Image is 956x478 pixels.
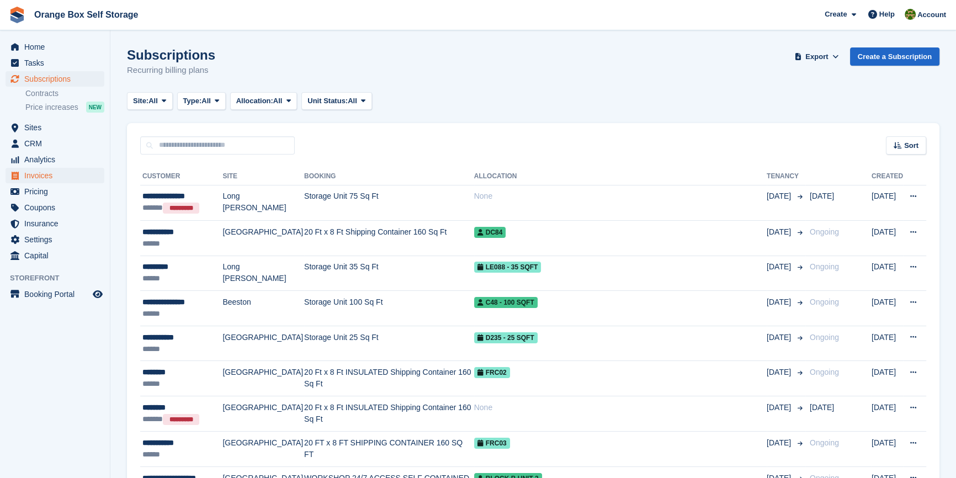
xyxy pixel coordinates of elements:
h1: Subscriptions [127,47,215,62]
span: Type: [183,95,202,107]
span: [DATE] [810,403,834,412]
span: All [148,95,158,107]
td: [GEOGRAPHIC_DATA] [222,220,304,256]
a: Contracts [25,88,104,99]
span: Pricing [24,184,91,199]
td: Storage Unit 100 Sq Ft [304,291,474,326]
a: Price increases NEW [25,101,104,113]
td: [DATE] [872,326,903,361]
span: D235 - 25 SQFT [474,332,538,343]
span: Storefront [10,273,110,284]
span: Analytics [24,152,91,167]
span: [DATE] [767,296,793,308]
span: Capital [24,248,91,263]
td: [DATE] [872,432,903,467]
span: Ongoing [810,298,839,306]
span: [DATE] [767,402,793,413]
td: Storage Unit 35 Sq Ft [304,256,474,291]
span: Coupons [24,200,91,215]
a: menu [6,232,104,247]
span: Ongoing [810,227,839,236]
span: All [273,95,283,107]
span: Insurance [24,216,91,231]
a: menu [6,248,104,263]
span: Subscriptions [24,71,91,87]
td: [DATE] [872,291,903,326]
span: C48 - 100 SQFT [474,297,538,308]
button: Allocation: All [230,92,298,110]
span: FRC02 [474,367,510,378]
td: Long [PERSON_NAME] [222,185,304,220]
td: Storage Unit 75 Sq Ft [304,185,474,220]
span: Ongoing [810,368,839,376]
td: [GEOGRAPHIC_DATA] [222,432,304,467]
span: Tasks [24,55,91,71]
td: 20 Ft x 8 Ft INSULATED Shipping Container 160 Sq Ft [304,396,474,431]
p: Recurring billing plans [127,64,215,77]
a: Preview store [91,288,104,301]
td: [DATE] [872,256,903,291]
a: menu [6,120,104,135]
td: [DATE] [872,361,903,396]
td: 20 Ft x 8 Ft Shipping Container 160 Sq Ft [304,220,474,256]
span: All [348,95,357,107]
span: [DATE] [810,192,834,200]
img: stora-icon-8386f47178a22dfd0bd8f6a31ec36ba5ce8667c1dd55bd0f319d3a0aa187defe.svg [9,7,25,23]
span: Export [805,51,828,62]
th: Created [872,168,903,185]
div: NEW [86,102,104,113]
td: [GEOGRAPHIC_DATA] [222,361,304,396]
span: Settings [24,232,91,247]
td: [GEOGRAPHIC_DATA] [222,326,304,361]
th: Tenancy [767,168,805,185]
a: Create a Subscription [850,47,939,66]
div: None [474,190,767,202]
span: [DATE] [767,367,793,378]
span: Sort [904,140,918,151]
td: Beeston [222,291,304,326]
td: Storage Unit 25 Sq Ft [304,326,474,361]
span: Unit Status: [307,95,348,107]
a: menu [6,184,104,199]
span: All [201,95,211,107]
span: Create [825,9,847,20]
span: [DATE] [767,261,793,273]
span: Home [24,39,91,55]
td: Long [PERSON_NAME] [222,256,304,291]
td: [DATE] [872,185,903,220]
a: menu [6,55,104,71]
span: LE088 - 35 SQFT [474,262,541,273]
th: Allocation [474,168,767,185]
td: [DATE] [872,396,903,431]
a: menu [6,71,104,87]
td: [GEOGRAPHIC_DATA] [222,396,304,431]
span: Allocation: [236,95,273,107]
span: Site: [133,95,148,107]
span: CRM [24,136,91,151]
span: Account [917,9,946,20]
th: Customer [140,168,222,185]
span: FRC03 [474,438,510,449]
span: Invoices [24,168,91,183]
span: [DATE] [767,226,793,238]
span: [DATE] [767,190,793,202]
span: Ongoing [810,333,839,342]
span: [DATE] [767,332,793,343]
a: menu [6,168,104,183]
img: SARAH T [905,9,916,20]
a: menu [6,39,104,55]
span: Ongoing [810,438,839,447]
a: Orange Box Self Storage [30,6,143,24]
th: Site [222,168,304,185]
span: DC84 [474,227,506,238]
a: menu [6,216,104,231]
a: menu [6,286,104,302]
div: None [474,402,767,413]
span: Ongoing [810,262,839,271]
th: Booking [304,168,474,185]
a: menu [6,152,104,167]
td: 20 FT x 8 FT SHIPPING CONTAINER 160 SQ FT [304,432,474,467]
span: Booking Portal [24,286,91,302]
button: Export [793,47,841,66]
button: Site: All [127,92,173,110]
